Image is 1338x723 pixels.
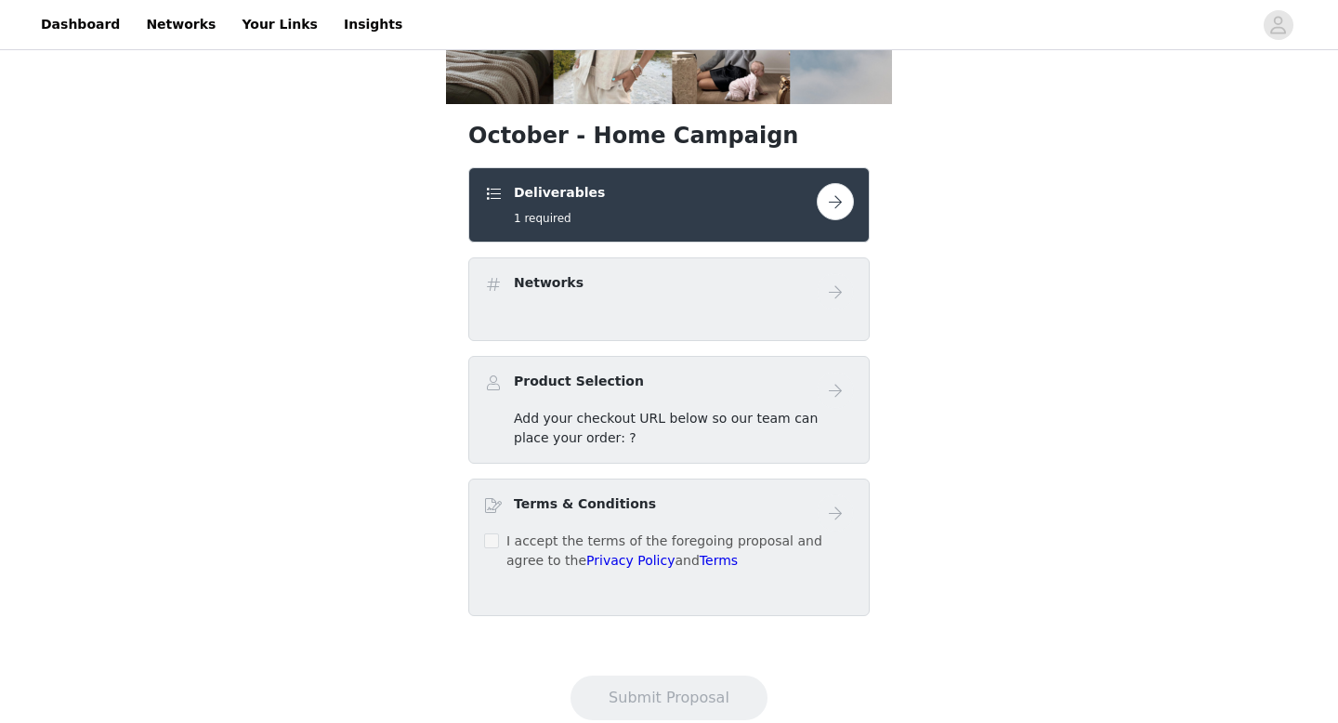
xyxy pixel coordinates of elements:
[700,553,738,568] a: Terms
[468,479,870,616] div: Terms & Conditions
[514,183,605,203] h4: Deliverables
[1269,10,1287,40] div: avatar
[514,494,656,514] h4: Terms & Conditions
[468,356,870,464] div: Product Selection
[333,4,413,46] a: Insights
[468,119,870,152] h1: October - Home Campaign
[230,4,329,46] a: Your Links
[514,411,818,445] span: Add your checkout URL below so our team can place your order: ?
[571,676,767,720] button: Submit Proposal
[586,553,675,568] a: Privacy Policy
[468,257,870,341] div: Networks
[514,210,605,227] h5: 1 required
[135,4,227,46] a: Networks
[468,167,870,243] div: Deliverables
[514,372,644,391] h4: Product Selection
[514,273,584,293] h4: Networks
[506,532,854,571] p: I accept the terms of the foregoing proposal and agree to the and
[30,4,131,46] a: Dashboard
